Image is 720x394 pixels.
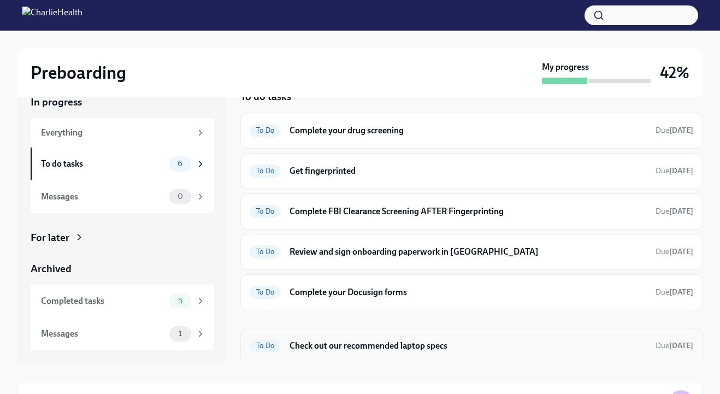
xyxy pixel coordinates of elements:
[656,341,693,350] span: Due
[669,341,693,350] strong: [DATE]
[290,165,647,177] h6: Get fingerprinted
[250,167,281,175] span: To Do
[250,243,693,261] a: To DoReview and sign onboarding paperwork in [GEOGRAPHIC_DATA]Due[DATE]
[656,246,693,257] span: October 17th, 2025 10:00
[250,162,693,180] a: To DoGet fingerprintedDue[DATE]
[669,207,693,216] strong: [DATE]
[41,295,165,307] div: Completed tasks
[656,126,693,135] span: Due
[656,125,693,136] span: October 14th, 2025 10:00
[669,287,693,297] strong: [DATE]
[250,342,281,350] span: To Do
[22,7,82,24] img: CharlieHealth
[250,288,281,296] span: To Do
[656,166,693,175] span: Due
[656,287,693,297] span: October 14th, 2025 10:00
[41,127,191,139] div: Everything
[669,166,693,175] strong: [DATE]
[660,63,689,83] h3: 42%
[41,328,165,340] div: Messages
[31,180,214,213] a: Messages0
[31,317,214,350] a: Messages1
[669,247,693,256] strong: [DATE]
[250,248,281,256] span: To Do
[31,231,214,245] a: For later
[41,191,165,203] div: Messages
[31,285,214,317] a: Completed tasks5
[656,247,693,256] span: Due
[290,125,647,137] h6: Complete your drug screening
[290,286,647,298] h6: Complete your Docusign forms
[290,246,647,258] h6: Review and sign onboarding paperwork in [GEOGRAPHIC_DATA]
[542,61,589,73] strong: My progress
[31,95,214,109] a: In progress
[31,231,69,245] div: For later
[171,192,190,201] span: 0
[656,207,693,216] span: Due
[31,148,214,180] a: To do tasks6
[290,340,647,352] h6: Check out our recommended laptop specs
[250,284,693,301] a: To DoComplete your Docusign formsDue[DATE]
[250,122,693,139] a: To DoComplete your drug screeningDue[DATE]
[250,203,693,220] a: To DoComplete FBI Clearance Screening AFTER FingerprintingDue[DATE]
[250,207,281,215] span: To Do
[172,330,188,338] span: 1
[172,297,189,305] span: 5
[669,126,693,135] strong: [DATE]
[31,118,214,148] a: Everything
[656,166,693,176] span: October 14th, 2025 10:00
[250,337,693,355] a: To DoCheck out our recommended laptop specsDue[DATE]
[656,340,693,351] span: October 14th, 2025 10:00
[31,262,214,276] a: Archived
[250,126,281,134] span: To Do
[656,287,693,297] span: Due
[41,158,165,170] div: To do tasks
[656,206,693,216] span: October 17th, 2025 10:00
[171,160,189,168] span: 6
[31,62,126,84] h2: Preboarding
[290,205,647,217] h6: Complete FBI Clearance Screening AFTER Fingerprinting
